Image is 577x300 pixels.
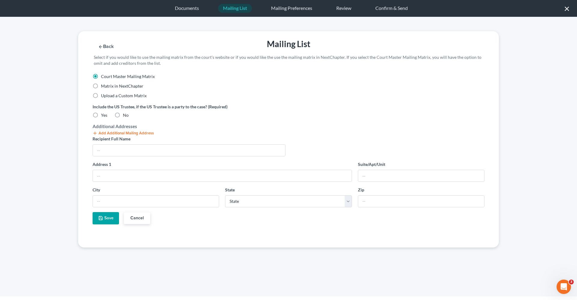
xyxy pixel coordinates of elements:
iframe: Intercom live chat [557,280,571,294]
label: City [93,187,100,193]
label: State [225,187,235,193]
input: -- [93,170,352,181]
button: × [564,4,570,13]
div: Mailing Preferences [266,4,317,13]
span: Yes [101,112,107,118]
label: Suite/Apt/Unit [358,161,385,167]
label: Recipient Full Name [93,136,130,142]
button: Cancel [124,212,150,224]
input: -- [358,196,484,207]
input: -- [93,196,219,207]
span: Matrix in NextChapter [101,83,143,88]
div: Additional Addresses [93,123,484,130]
div: Documents [170,4,204,13]
input: -- [93,145,285,156]
button: Back [93,44,119,49]
label: Include the US Trustee, if the US Trustee is a party to the case? (Required) [93,103,484,110]
input: -- [358,170,484,181]
div: Review [331,4,356,13]
button: Save [93,212,119,225]
span: Court Master Mailing Matrix [101,74,155,79]
div: Select if you would like to use the mailing matrix from the court's website or if you would like ... [91,54,489,66]
span: 3 [569,280,574,284]
span: No [123,112,129,118]
button: Add Additional Mailing Address [93,131,154,136]
div: Mailing List [192,38,385,49]
div: Confirm & Send [371,4,413,13]
label: Address 1 [93,161,111,167]
div: Mailing List [218,4,252,13]
span: Upload a Custom Matrix [101,93,147,98]
label: Zip [358,187,364,193]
